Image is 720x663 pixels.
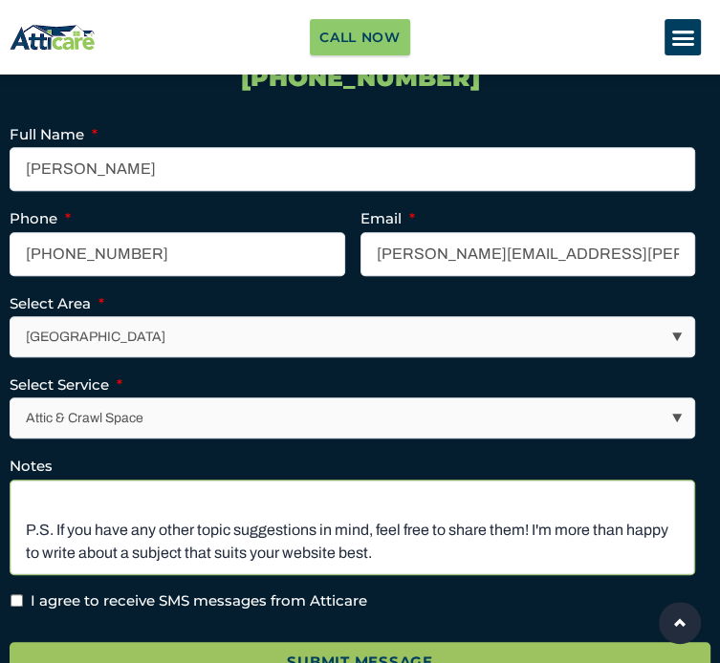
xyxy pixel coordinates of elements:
[10,294,104,313] label: Select Area
[10,125,98,144] label: Full Name
[10,457,53,476] label: Notes
[360,209,415,228] label: Email
[10,209,71,228] label: Phone
[10,375,122,395] label: Select Service
[665,19,701,55] div: Menu Toggle
[319,24,401,51] span: Call Now
[310,19,410,55] a: Call Now
[241,63,480,92] span: [PHONE_NUMBER]
[31,590,367,612] label: I agree to receive SMS messages from Atticare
